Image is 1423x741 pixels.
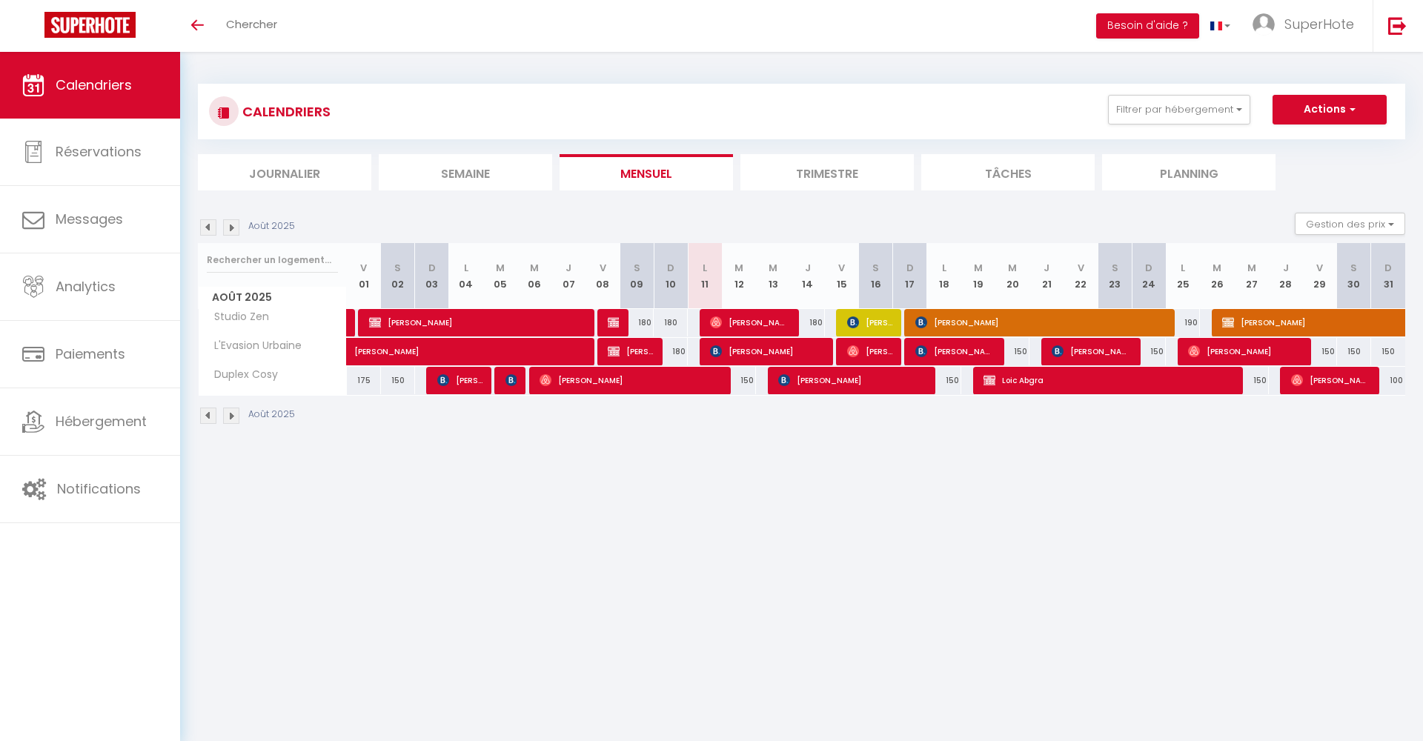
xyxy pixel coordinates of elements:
[56,76,132,94] span: Calendriers
[226,16,277,32] span: Chercher
[56,412,147,431] span: Hébergement
[740,154,914,190] li: Trimestre
[1371,243,1405,309] th: 31
[791,243,825,309] th: 14
[1283,261,1289,275] abbr: J
[872,261,879,275] abbr: S
[1200,243,1234,309] th: 26
[1235,243,1269,309] th: 27
[961,243,995,309] th: 19
[620,309,654,336] div: 180
[915,337,995,365] span: [PERSON_NAME]
[893,243,927,309] th: 17
[734,261,743,275] abbr: M
[654,243,688,309] th: 10
[1096,13,1199,39] button: Besoin d'aide ?
[1384,261,1392,275] abbr: D
[1337,338,1371,365] div: 150
[1181,261,1185,275] abbr: L
[56,345,125,363] span: Paiements
[927,243,961,309] th: 18
[906,261,914,275] abbr: D
[201,367,282,383] span: Duplex Cosy
[710,308,789,336] span: [PERSON_NAME]
[44,12,136,38] img: Super Booking
[769,261,777,275] abbr: M
[654,338,688,365] div: 180
[1269,243,1303,309] th: 28
[449,243,483,309] th: 04
[688,243,722,309] th: 11
[1102,154,1276,190] li: Planning
[347,367,381,394] div: 175
[778,366,926,394] span: [PERSON_NAME]
[1052,337,1131,365] span: [PERSON_NAME] Cottes
[1029,243,1064,309] th: 21
[1295,213,1405,235] button: Gestion des prix
[530,261,539,275] abbr: M
[1064,243,1098,309] th: 22
[1112,261,1118,275] abbr: S
[1044,261,1049,275] abbr: J
[1371,338,1405,365] div: 150
[496,261,505,275] abbr: M
[381,367,415,394] div: 150
[654,309,688,336] div: 180
[1247,261,1256,275] abbr: M
[1350,261,1357,275] abbr: S
[199,287,346,308] span: Août 2025
[1284,15,1354,33] span: SuperHote
[984,366,1233,394] span: Loic Abgra
[540,366,721,394] span: [PERSON_NAME]
[608,308,619,336] span: [PERSON_NAME]
[201,309,273,325] span: Studio Zen
[1371,367,1405,394] div: 100
[620,243,654,309] th: 09
[347,243,381,309] th: 01
[1273,95,1387,124] button: Actions
[1008,261,1017,275] abbr: M
[859,243,893,309] th: 16
[1078,261,1084,275] abbr: V
[838,261,845,275] abbr: V
[1388,16,1407,35] img: logout
[703,261,707,275] abbr: L
[1188,337,1301,365] span: [PERSON_NAME]
[1132,243,1166,309] th: 24
[369,308,585,336] span: [PERSON_NAME]
[710,337,823,365] span: [PERSON_NAME]
[57,479,141,498] span: Notifications
[847,308,892,336] span: [PERSON_NAME]
[379,154,552,190] li: Semaine
[1213,261,1221,275] abbr: M
[1235,367,1269,394] div: 150
[198,154,371,190] li: Journalier
[1145,261,1152,275] abbr: D
[915,308,1165,336] span: [PERSON_NAME]
[1166,243,1200,309] th: 25
[1253,13,1275,36] img: ...
[381,243,415,309] th: 02
[437,366,482,394] span: [PERSON_NAME] [PERSON_NAME]
[201,338,305,354] span: L'Evasion Urbaine
[1337,243,1371,309] th: 30
[995,243,1029,309] th: 20
[360,261,367,275] abbr: V
[974,261,983,275] abbr: M
[415,243,449,309] th: 03
[1316,261,1323,275] abbr: V
[56,277,116,296] span: Analytics
[1303,243,1337,309] th: 29
[551,243,586,309] th: 07
[354,330,593,358] span: [PERSON_NAME]
[248,219,295,233] p: Août 2025
[1098,243,1132,309] th: 23
[394,261,401,275] abbr: S
[1291,366,1370,394] span: [PERSON_NAME]
[634,261,640,275] abbr: S
[560,154,733,190] li: Mensuel
[756,243,790,309] th: 13
[56,142,142,161] span: Réservations
[1303,338,1337,365] div: 150
[921,154,1095,190] li: Tâches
